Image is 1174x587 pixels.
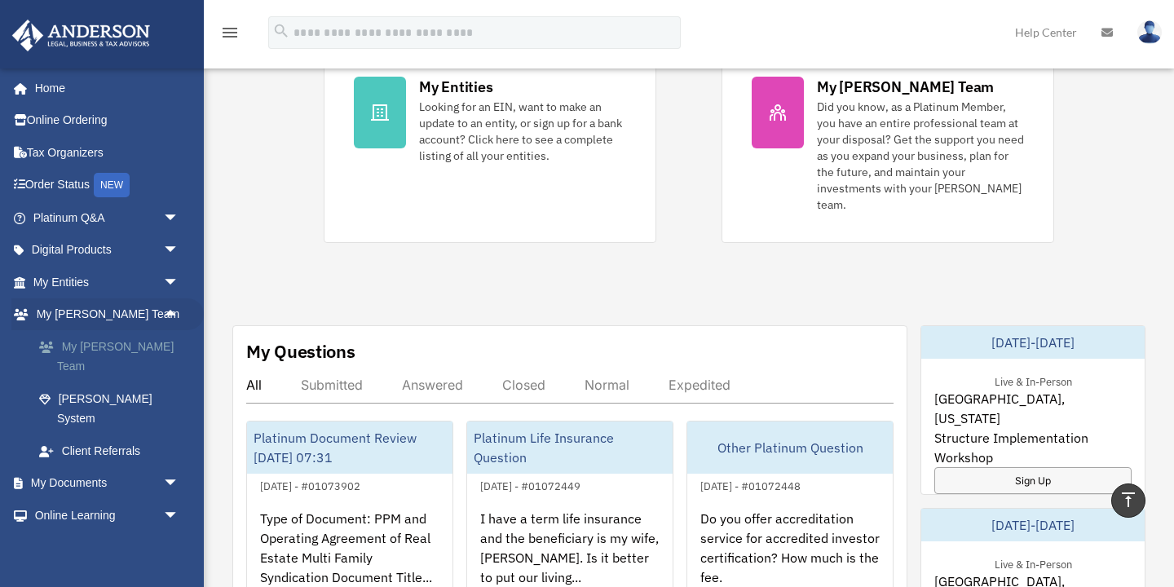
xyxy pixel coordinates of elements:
span: arrow_drop_down [163,467,196,501]
div: All [246,377,262,393]
a: Client Referrals [23,435,204,467]
div: Platinum Document Review [DATE] 07:31 [247,421,452,474]
div: Other Platinum Question [687,421,893,474]
div: [DATE]-[DATE] [921,326,1145,359]
a: My Entities Looking for an EIN, want to make an update to an entity, or sign up for a bank accoun... [324,46,656,243]
a: Digital Productsarrow_drop_down [11,234,204,267]
a: Sign Up [934,467,1132,494]
a: Home [11,72,196,104]
i: menu [220,23,240,42]
span: arrow_drop_down [163,532,196,565]
img: User Pic [1137,20,1162,44]
img: Anderson Advisors Platinum Portal [7,20,155,51]
div: My Entities [419,77,492,97]
div: My Questions [246,339,355,364]
a: My [PERSON_NAME] Team Did you know, as a Platinum Member, you have an entire professional team at... [722,46,1054,243]
a: Online Ordering [11,104,204,137]
span: arrow_drop_down [163,499,196,532]
div: [DATE] - #01072449 [467,476,594,493]
div: NEW [94,173,130,197]
div: Looking for an EIN, want to make an update to an entity, or sign up for a bank account? Click her... [419,99,626,164]
span: arrow_drop_down [163,234,196,267]
a: My [PERSON_NAME] Team [23,330,204,382]
a: My Documentsarrow_drop_down [11,467,204,500]
span: arrow_drop_down [163,266,196,299]
div: My [PERSON_NAME] Team [817,77,994,97]
a: My Entitiesarrow_drop_down [11,266,204,298]
a: Tax Organizers [11,136,204,169]
div: Normal [585,377,629,393]
span: arrow_drop_down [163,201,196,235]
div: Did you know, as a Platinum Member, you have an entire professional team at your disposal? Get th... [817,99,1024,213]
a: Online Learningarrow_drop_down [11,499,204,532]
div: Expedited [669,377,730,393]
a: My [PERSON_NAME] Teamarrow_drop_up [11,298,204,331]
div: Answered [402,377,463,393]
div: Platinum Life Insurance Question [467,421,673,474]
i: search [272,22,290,40]
div: Live & In-Person [982,554,1085,572]
a: Order StatusNEW [11,169,204,202]
i: vertical_align_top [1119,490,1138,510]
div: [DATE] - #01072448 [687,476,814,493]
a: menu [220,29,240,42]
span: Structure Implementation Workshop [934,428,1132,467]
a: [PERSON_NAME] System [23,382,204,435]
a: Billingarrow_drop_down [11,532,204,564]
div: Live & In-Person [982,372,1085,389]
div: Submitted [301,377,363,393]
a: vertical_align_top [1111,483,1145,518]
div: Closed [502,377,545,393]
span: arrow_drop_up [163,298,196,332]
a: Platinum Q&Aarrow_drop_down [11,201,204,234]
div: [DATE]-[DATE] [921,509,1145,541]
span: [GEOGRAPHIC_DATA], [US_STATE] [934,389,1132,428]
div: [DATE] - #01073902 [247,476,373,493]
